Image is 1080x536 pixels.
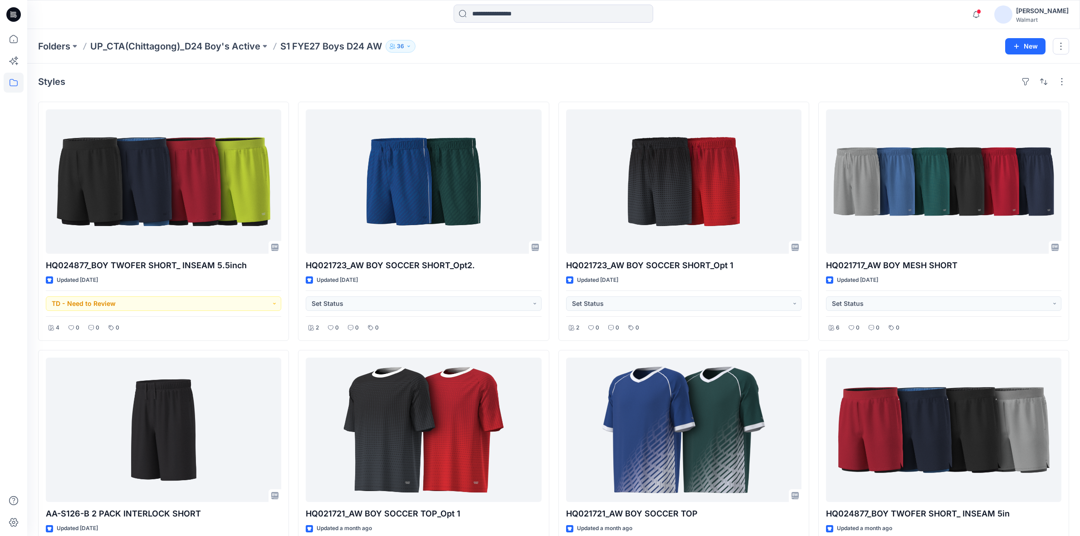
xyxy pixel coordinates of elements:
a: HQ021717_AW BOY MESH SHORT [826,109,1061,254]
p: S1 FYE27 Boys D24 AW [280,40,382,53]
p: 2 [316,323,319,333]
a: HQ021723_AW BOY SOCCER SHORT_Opt 1 [566,109,801,254]
p: HQ021723_AW BOY SOCCER SHORT_Opt2. [306,259,541,272]
p: 0 [635,323,639,333]
a: HQ021721_AW BOY SOCCER TOP [566,358,801,502]
p: Updated a month ago [317,524,372,533]
p: HQ021723_AW BOY SOCCER SHORT_Opt 1 [566,259,801,272]
a: HQ024877_BOY TWOFER SHORT_ INSEAM 5in [826,358,1061,502]
button: New [1005,38,1046,54]
p: 6 [836,323,840,333]
p: Updated [DATE] [57,275,98,285]
p: 0 [96,323,99,333]
p: 0 [76,323,79,333]
h4: Styles [38,76,65,87]
button: 36 [386,40,415,53]
p: Updated a month ago [577,524,632,533]
img: avatar [994,5,1012,24]
p: 0 [616,323,619,333]
a: AA-S126-B 2 PACK INTERLOCK SHORT [46,358,281,502]
p: 4 [56,323,59,333]
p: Updated a month ago [837,524,892,533]
a: HQ021721_AW BOY SOCCER TOP_Opt 1 [306,358,541,502]
p: HQ021721_AW BOY SOCCER TOP [566,507,801,520]
div: Walmart [1016,16,1069,23]
a: UP_CTA(Chittagong)_D24 Boy's Active [90,40,260,53]
p: 0 [876,323,880,333]
p: HQ024877_BOY TWOFER SHORT_ INSEAM 5.5inch [46,259,281,272]
p: Updated [DATE] [837,275,878,285]
p: 36 [397,41,404,51]
p: 0 [596,323,599,333]
a: Folders [38,40,70,53]
p: AA-S126-B 2 PACK INTERLOCK SHORT [46,507,281,520]
p: Updated [DATE] [317,275,358,285]
p: HQ021721_AW BOY SOCCER TOP_Opt 1 [306,507,541,520]
p: 0 [375,323,379,333]
p: HQ021717_AW BOY MESH SHORT [826,259,1061,272]
a: HQ021723_AW BOY SOCCER SHORT_Opt2. [306,109,541,254]
p: Updated [DATE] [57,524,98,533]
p: 0 [355,323,359,333]
p: 2 [576,323,579,333]
p: 0 [856,323,860,333]
p: 0 [335,323,339,333]
p: Updated [DATE] [577,275,618,285]
div: [PERSON_NAME] [1016,5,1069,16]
p: HQ024877_BOY TWOFER SHORT_ INSEAM 5in [826,507,1061,520]
a: HQ024877_BOY TWOFER SHORT_ INSEAM 5.5inch [46,109,281,254]
p: 0 [896,323,899,333]
p: 0 [116,323,119,333]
